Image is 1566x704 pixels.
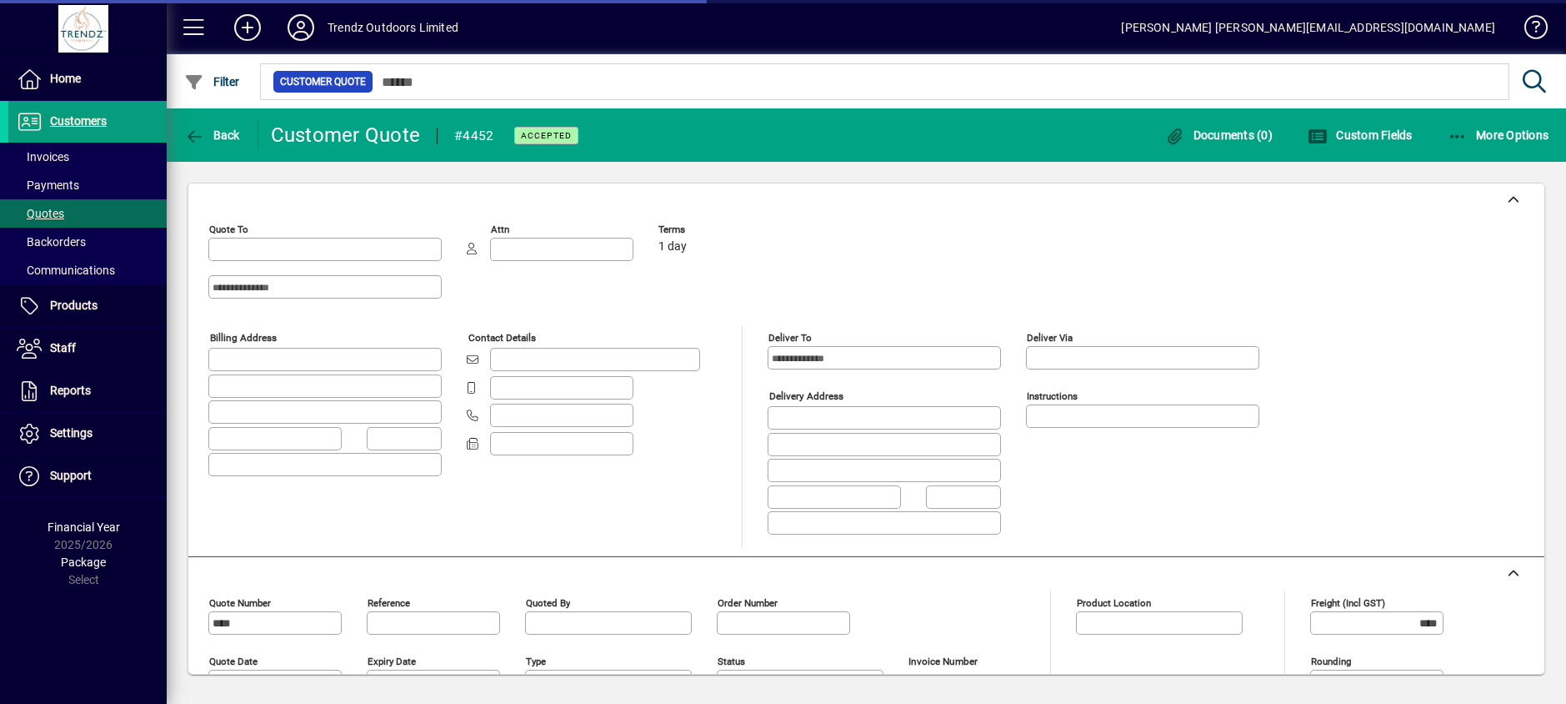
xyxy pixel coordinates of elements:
[17,150,69,163] span: Invoices
[526,655,546,666] mat-label: Type
[1303,120,1417,150] button: Custom Fields
[8,285,167,327] a: Products
[167,120,258,150] app-page-header-button: Back
[908,656,1008,667] span: Invoice number
[17,179,79,192] span: Payments
[718,596,778,608] mat-label: Order number
[1121,14,1495,41] div: [PERSON_NAME] [PERSON_NAME][EMAIL_ADDRESS][DOMAIN_NAME]
[180,67,244,97] button: Filter
[1443,120,1553,150] button: More Options
[1027,390,1078,402] mat-label: Instructions
[8,413,167,455] a: Settings
[48,520,120,534] span: Financial Year
[328,14,458,41] div: Trendz Outdoors Limited
[17,235,86,249] span: Backorders
[658,240,687,254] span: 1 day
[184,128,240,142] span: Back
[184,75,240,88] span: Filter
[180,120,244,150] button: Back
[491,224,509,235] mat-label: Attn
[1027,332,1073,344] mat-label: Deliver via
[526,596,570,608] mat-label: Quoted by
[368,596,410,608] mat-label: Reference
[17,264,115,277] span: Communications
[50,384,91,397] span: Reports
[521,130,572,141] span: ACCEPTED
[8,143,167,171] a: Invoices
[658,224,758,235] span: Terms
[8,199,167,228] a: Quotes
[209,224,248,235] mat-label: Quote To
[368,655,416,666] mat-label: Expiry date
[50,426,93,440] span: Settings
[50,341,76,355] span: Staff
[221,13,274,43] button: Add
[50,114,107,128] span: Customers
[454,123,493,149] div: #4452
[8,228,167,256] a: Backorders
[8,256,167,284] a: Communications
[50,72,81,85] span: Home
[209,596,271,608] mat-label: Quote number
[8,171,167,199] a: Payments
[280,73,366,90] span: Customer Quote
[61,556,106,569] span: Package
[271,122,421,148] div: Customer Quote
[1512,3,1545,58] a: Knowledge Base
[8,370,167,412] a: Reports
[1160,120,1277,150] button: Documents (0)
[1308,128,1413,142] span: Custom Fields
[17,207,64,220] span: Quotes
[50,299,98,312] span: Products
[768,332,812,344] mat-label: Deliver To
[8,328,167,370] a: Staff
[908,672,935,686] span: 4544
[8,58,167,100] a: Home
[1311,655,1351,666] mat-label: Rounding
[8,455,167,497] a: Support
[1164,128,1273,142] span: Documents (0)
[274,13,328,43] button: Profile
[209,655,258,666] mat-label: Quote date
[718,655,745,666] mat-label: Status
[1311,596,1385,608] mat-label: Freight (incl GST)
[1448,128,1549,142] span: More Options
[1077,596,1151,608] mat-label: Product location
[50,469,92,482] span: Support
